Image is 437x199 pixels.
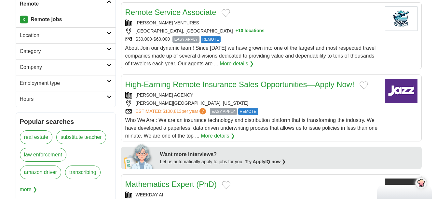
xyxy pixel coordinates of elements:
[20,183,37,196] span: more ❯
[20,16,28,23] a: X
[16,43,116,59] a: Category
[136,108,208,115] a: ESTIMATED:$100,813per year?
[238,108,258,115] span: REMOTE
[125,192,380,198] div: WEEKDAY AI
[125,80,354,89] a: High-Earning Remote Insurance Sales Opportunities—Apply Now!
[201,132,235,140] a: More details ❯
[385,79,417,103] img: Company logo
[20,63,107,71] h2: Company
[65,166,101,179] a: transcribing
[16,59,116,75] a: Company
[172,36,199,43] span: EASY APPLY
[125,180,217,189] a: Mathematics Expert (PhD)
[236,28,265,34] button: +10 locations
[20,95,107,103] h2: Hours
[245,159,286,164] a: Try ApplyIQ now ❯
[20,166,61,179] a: amazon driver
[199,108,206,114] span: ?
[125,117,378,139] span: Who We Are : We are an insurance technology and distribution platform that is transforming the in...
[125,92,380,99] div: [PERSON_NAME] AGENCY
[16,91,116,107] a: Hours
[160,158,418,165] div: Let us automatically apply to jobs for you.
[20,47,107,55] h2: Category
[210,108,237,115] span: EASY APPLY
[222,9,230,17] button: Add to favorite jobs
[20,117,112,126] h2: Popular searches
[125,36,380,43] div: $30,000-$60,000
[124,143,155,169] img: apply-iq-scientist.png
[360,81,368,89] button: Add to favorite jobs
[160,151,418,158] div: Want more interviews?
[162,109,181,114] span: $100,813
[222,181,230,189] button: Add to favorite jobs
[56,130,106,144] a: substitute teacher
[220,60,254,68] a: More details ❯
[16,27,116,43] a: Location
[236,28,238,34] span: +
[31,17,62,22] strong: Remote jobs
[201,36,221,43] span: REMOTE
[20,79,107,87] h2: Employment type
[125,45,376,66] span: About Join our dynamic team! Since [DATE] we have grown into one of the largest and most respecte...
[20,32,107,39] h2: Location
[125,100,380,107] div: [PERSON_NAME][GEOGRAPHIC_DATA], [US_STATE]
[20,130,53,144] a: real estate
[125,28,380,34] div: [GEOGRAPHIC_DATA], [GEOGRAPHIC_DATA]
[16,75,116,91] a: Employment type
[385,7,417,31] img: Company logo
[20,148,66,162] a: law enforcement
[125,8,216,17] a: Remote Service Associate
[125,20,380,26] div: [PERSON_NAME] VENTURES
